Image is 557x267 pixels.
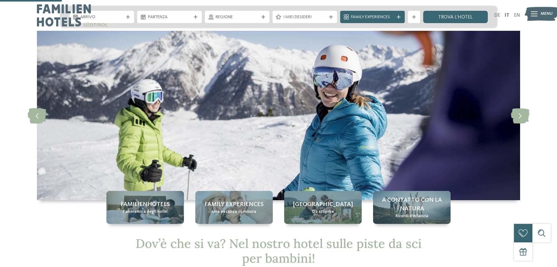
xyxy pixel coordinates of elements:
span: Una vacanza su misura [212,209,256,215]
span: Panoramica degli hotel [123,209,168,215]
a: Hotel sulle piste da sci per bambini: divertimento senza confini Family experiences Una vacanza s... [195,191,273,224]
span: Dov’è che si va? Nel nostro hotel sulle piste da sci per bambini! [136,236,422,266]
a: Hotel sulle piste da sci per bambini: divertimento senza confini [GEOGRAPHIC_DATA] Da scoprire [284,191,362,224]
span: Ricordi d’infanzia [396,213,428,219]
a: EN [514,13,520,18]
img: Hotel sulle piste da sci per bambini: divertimento senza confini [37,31,520,200]
span: Menu [541,11,553,17]
a: Hotel sulle piste da sci per bambini: divertimento senza confini A contatto con la natura Ricordi... [373,191,451,224]
a: Hotel sulle piste da sci per bambini: divertimento senza confini Familienhotels Panoramica degli ... [106,191,184,224]
span: Familienhotels [121,200,170,209]
span: [GEOGRAPHIC_DATA] [293,200,353,209]
a: IT [505,13,509,18]
span: A contatto con la natura [379,196,444,213]
a: DE [494,13,500,18]
span: Family experiences [205,200,264,209]
span: Da scoprire [312,209,334,215]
